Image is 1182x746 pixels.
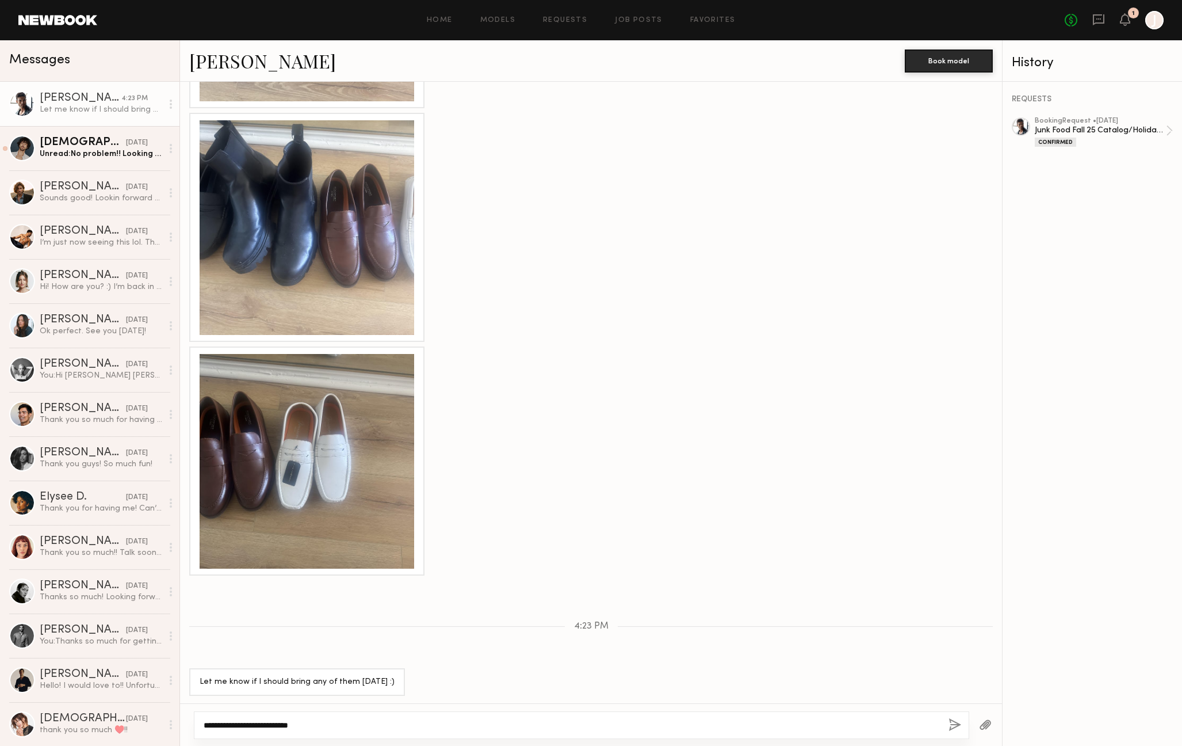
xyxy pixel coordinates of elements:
div: [PERSON_NAME] [40,314,126,326]
div: 1 [1132,10,1135,17]
div: Ok perfect. See you [DATE]! [40,326,162,337]
div: [DATE] [126,315,148,326]
div: [DATE] [126,182,148,193]
a: Home [427,17,453,24]
div: [DATE] [126,492,148,503]
div: Hello! I would love to!! Unfortunately, I have a conflict that day. Is there any other day you mi... [40,680,162,691]
div: [DATE] [126,226,148,237]
div: [DATE] [126,448,148,459]
div: [DATE] [126,359,148,370]
a: [PERSON_NAME] [189,48,336,73]
div: REQUESTS [1012,96,1173,104]
div: [DATE] [126,138,148,149]
div: [PERSON_NAME] [40,181,126,193]
div: Unread: No problem!! Looking forward to working together soon! Thanks! [DEMOGRAPHIC_DATA] [40,149,162,159]
div: Hi! How are you? :) I’m back in town and just wanted to confirm 10-1 weds? [40,281,162,292]
div: Confirmed [1035,138,1076,147]
a: Models [480,17,515,24]
div: [PERSON_NAME] [40,93,121,104]
div: thank you so much ♥️!! [40,725,162,736]
div: [PERSON_NAME] [40,226,126,237]
div: [DATE] [126,271,148,281]
div: [PERSON_NAME] [40,669,126,680]
div: Thank you so much for having me! Your team is wonderful. So grateful to have been a part of that ... [40,414,162,425]
div: [DATE] [126,404,148,414]
div: Thank you for having me! Can’t wait to see everything:) [40,503,162,514]
a: Requests [543,17,587,24]
div: [PERSON_NAME] [40,447,126,459]
div: [PERSON_NAME] [40,403,126,414]
div: [PERSON_NAME] [40,625,126,636]
div: You: Hi [PERSON_NAME] [PERSON_NAME] here - Creative Director @ Junk Food Clothing =) Crazy last m... [40,370,162,381]
div: Thanks so much! Looking forward to working together then! [40,592,162,603]
span: Messages [9,54,70,67]
button: Book model [905,50,993,73]
a: Book model [905,55,993,65]
div: Let me know if I should bring any of them [DATE] :) [200,676,395,689]
a: Favorites [690,17,736,24]
div: [DATE] [126,625,148,636]
div: Junk Food Fall 25 Catalog/Holiday Shoot [1035,125,1166,136]
div: [DATE] [126,669,148,680]
div: Sounds good! Lookin forward to it :) [40,193,162,204]
div: [DEMOGRAPHIC_DATA][PERSON_NAME] [40,713,126,725]
div: You: Thanks so much for getting back to [GEOGRAPHIC_DATA]! No worries and yes we would love to ma... [40,636,162,647]
div: History [1012,56,1173,70]
div: 4:23 PM [121,93,148,104]
div: [PERSON_NAME] [40,359,126,370]
div: [PERSON_NAME] [40,270,126,281]
div: Let me know if I should bring any of them [DATE] :) [40,104,162,115]
a: J [1145,11,1164,29]
div: Thank you guys! So much fun! [40,459,162,470]
a: bookingRequest •[DATE]Junk Food Fall 25 Catalog/Holiday ShootConfirmed [1035,117,1173,147]
div: [PERSON_NAME] [40,580,126,592]
div: [DATE] [126,581,148,592]
a: Job Posts [615,17,663,24]
div: [DATE] [126,714,148,725]
div: I’m just now seeing this lol. Thank you, it was my absolute pleasure being involved! [40,237,162,248]
span: 4:23 PM [574,622,609,631]
div: [DEMOGRAPHIC_DATA][PERSON_NAME] [40,137,126,149]
div: Thank you so much!! Talk soon ☺️ [40,547,162,558]
div: booking Request • [DATE] [1035,117,1166,125]
div: [DATE] [126,536,148,547]
div: [PERSON_NAME] [40,536,126,547]
div: Elysee D. [40,492,126,503]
